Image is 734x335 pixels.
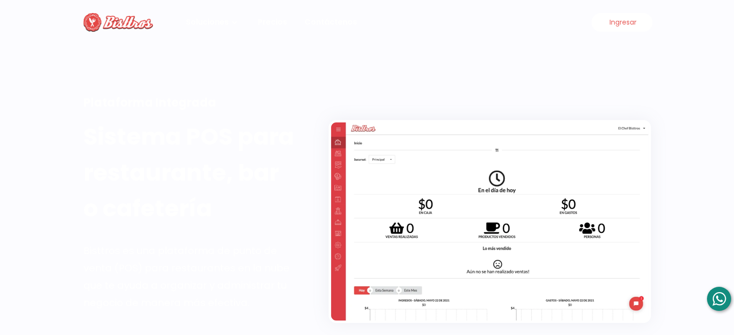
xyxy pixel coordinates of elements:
a: Ingresar [593,14,651,30]
div: Ingresar [608,16,637,28]
div: Contáctenos [303,15,357,29]
img: Bisttros POS Logo [83,13,153,32]
div: Bisttros es una plataforma de punto de venta (POS) para restaurantes en la nube que te ayuda a or... [83,242,298,311]
a: Precios [256,9,287,35]
a: Contáctenos [303,9,357,35]
h1: Sistema POS para restaurante, bar o cafetería [83,119,298,227]
img: Bisttros pos para restaurantes, bares y cafeterias [331,122,648,321]
div: Soluciones [184,15,229,29]
div: Precios [256,15,287,29]
h4: Plataforma Integrada [83,94,298,111]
